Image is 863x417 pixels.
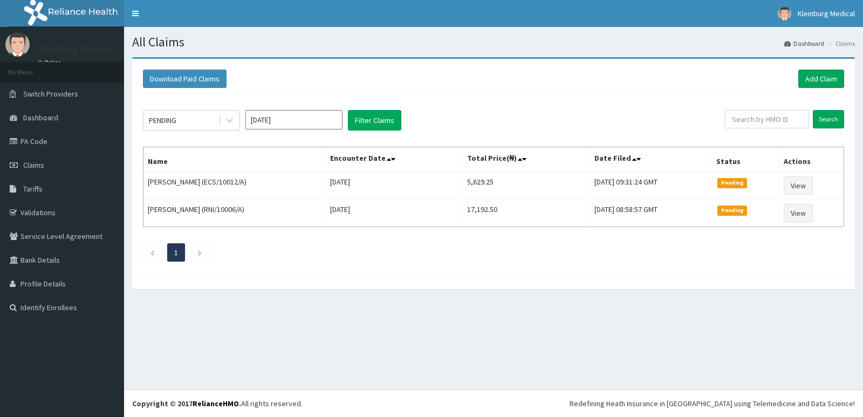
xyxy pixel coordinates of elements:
[23,160,44,170] span: Claims
[712,147,779,172] th: Status
[143,147,326,172] th: Name
[197,248,202,257] a: Next page
[38,44,112,53] p: Kleinburg Medical
[143,172,326,200] td: [PERSON_NAME] (ECS/10012/A)
[23,184,43,194] span: Tariffs
[798,9,855,18] span: Kleinburg Medical
[784,204,813,222] a: View
[570,398,855,409] div: Redefining Heath Insurance in [GEOGRAPHIC_DATA] using Telemedicine and Data Science!
[326,147,463,172] th: Encounter Date
[174,248,178,257] a: Page 1 is your current page
[784,176,813,195] a: View
[778,7,791,20] img: User Image
[717,206,747,215] span: Pending
[825,39,855,48] li: Claims
[463,147,590,172] th: Total Price(₦)
[463,200,590,227] td: 17,192.50
[23,113,58,122] span: Dashboard
[149,115,176,126] div: PENDING
[717,178,747,188] span: Pending
[590,172,712,200] td: [DATE] 09:31:24 GMT
[798,70,844,88] a: Add Claim
[124,389,863,417] footer: All rights reserved.
[813,110,844,128] input: Search
[193,399,239,408] a: RelianceHMO
[725,110,810,128] input: Search by HMO ID
[143,200,326,227] td: [PERSON_NAME] (RNI/10006/A)
[326,172,463,200] td: [DATE]
[38,59,64,66] a: Online
[245,110,343,129] input: Select Month and Year
[326,200,463,227] td: [DATE]
[590,200,712,227] td: [DATE] 08:58:57 GMT
[143,70,227,88] button: Download Paid Claims
[590,147,712,172] th: Date Filed
[132,35,855,49] h1: All Claims
[348,110,401,131] button: Filter Claims
[23,89,78,99] span: Switch Providers
[784,39,824,48] a: Dashboard
[463,172,590,200] td: 5,629.25
[5,32,30,57] img: User Image
[132,399,241,408] strong: Copyright © 2017 .
[779,147,844,172] th: Actions
[150,248,155,257] a: Previous page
